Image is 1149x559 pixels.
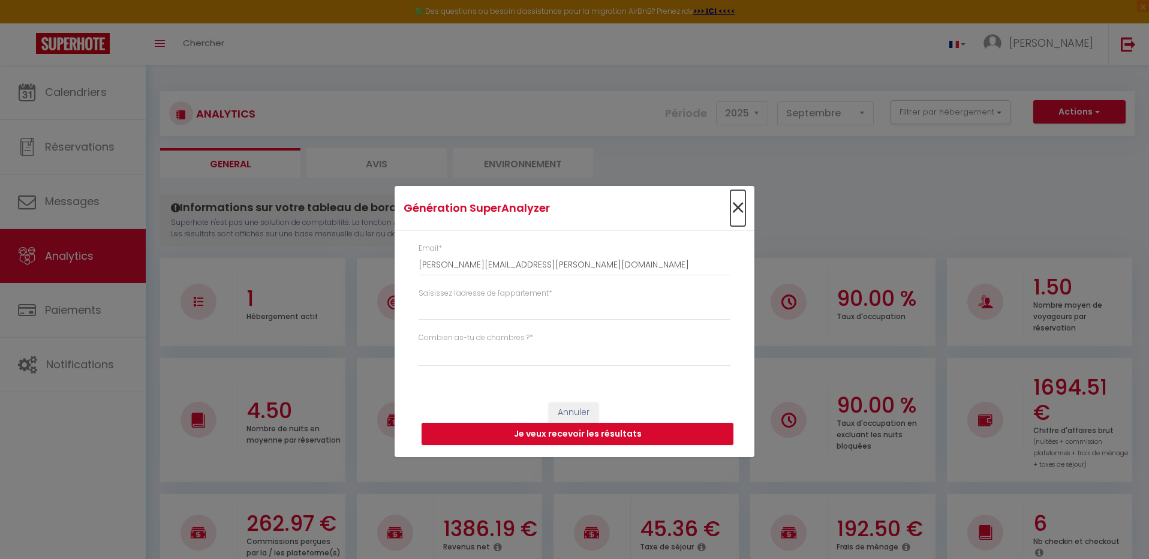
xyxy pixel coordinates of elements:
[419,288,552,299] label: Saisissez l'adresse de l'appartement
[404,200,626,217] h4: Génération SuperAnalyzer
[419,332,533,344] label: Combien as-tu de chambres ?
[419,243,442,254] label: Email
[730,190,745,226] span: ×
[422,423,733,446] button: Je veux recevoir les résultats
[549,402,598,423] button: Annuler
[730,196,745,221] button: Close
